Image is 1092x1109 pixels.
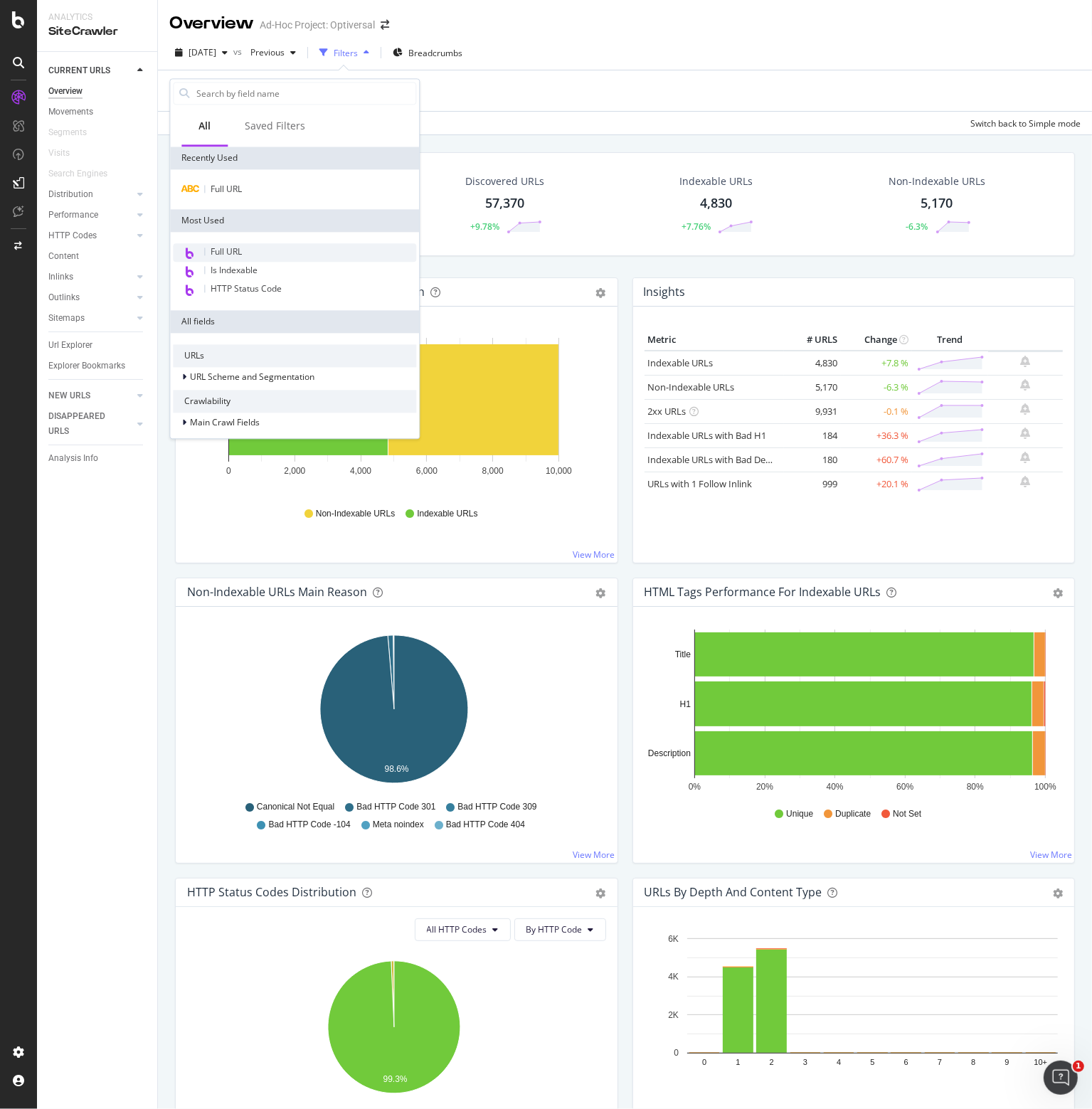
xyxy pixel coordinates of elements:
[48,338,92,353] div: Url Explorer
[835,808,871,820] span: Duplicate
[573,548,615,561] a: View More
[48,270,133,285] a: Inlinks
[1053,588,1063,598] div: gear
[48,84,83,99] div: Overview
[841,351,912,376] td: +7.8 %
[736,1058,740,1066] text: 1
[1021,356,1031,367] div: bell-plus
[189,46,216,58] span: 2025 Sep. 23rd
[48,105,147,120] a: Movements
[644,282,686,302] h4: Insights
[912,329,988,351] th: Trend
[48,208,98,223] div: Performance
[784,375,841,399] td: 5,170
[482,466,504,476] text: 8,000
[48,166,107,181] div: Search Engines
[48,187,133,202] a: Distribution
[937,1058,941,1066] text: 7
[48,451,147,466] a: Analysis Info
[688,782,701,792] text: 0%
[417,508,477,520] span: Indexable URLs
[1053,888,1063,898] div: gear
[187,585,367,599] div: Non-Indexable URLs Main Reason
[356,801,435,813] span: Bad HTTP Code 301
[190,417,260,429] span: Main Crawl Fields
[198,119,211,133] div: All
[906,221,928,233] div: -6.3%
[668,972,679,982] text: 4K
[170,310,419,333] div: All fields
[383,1074,408,1084] text: 99.3%
[48,290,133,305] a: Outlinks
[48,388,133,403] a: NEW URLS
[1034,1058,1047,1066] text: 10+
[648,356,714,369] a: Indexable URLs
[48,249,147,264] a: Content
[48,125,101,140] a: Segments
[596,888,606,898] div: gear
[48,23,146,40] div: SiteCrawler
[48,228,133,243] a: HTTP Codes
[211,183,242,195] span: Full URL
[971,1058,975,1066] text: 8
[674,1049,679,1058] text: 0
[457,801,536,813] span: Bad HTTP Code 309
[169,11,254,36] div: Overview
[596,588,606,598] div: gear
[784,423,841,447] td: 184
[1021,428,1031,439] div: bell-plus
[965,112,1081,134] button: Switch back to Simple mode
[826,782,843,792] text: 40%
[48,249,79,264] div: Content
[190,371,314,383] span: URL Scheme and Segmentation
[187,630,600,795] svg: A chart.
[48,270,73,285] div: Inlinks
[233,46,245,58] span: vs
[211,245,242,258] span: Full URL
[48,146,70,161] div: Visits
[546,466,572,476] text: 10,000
[195,83,415,104] input: Search by field name
[648,429,767,442] a: Indexable URLs with Bad H1
[226,466,231,476] text: 0
[756,782,773,792] text: 20%
[245,41,302,64] button: Previous
[784,399,841,423] td: 9,931
[645,585,881,599] div: HTML Tags Performance for Indexable URLs
[269,819,351,831] span: Bad HTTP Code -104
[48,125,87,140] div: Segments
[173,390,416,413] div: Crawlability
[645,930,1058,1095] svg: A chart.
[260,18,375,32] div: Ad-Hoc Project: Optiversal
[841,375,912,399] td: -6.3 %
[187,329,600,494] div: A chart.
[170,147,419,169] div: Recently Used
[187,885,356,899] div: HTTP Status Codes Distribution
[645,630,1058,795] div: A chart.
[381,20,389,30] div: arrow-right-arrow-left
[48,187,93,202] div: Distribution
[784,472,841,496] td: 999
[837,1058,841,1066] text: 4
[446,819,525,831] span: Bad HTTP Code 404
[48,338,147,353] a: Url Explorer
[470,221,499,233] div: +9.78%
[514,918,606,941] button: By HTTP Code
[784,351,841,376] td: 4,830
[48,311,133,326] a: Sitemaps
[841,329,912,351] th: Change
[173,344,416,367] div: URLs
[211,282,282,295] span: HTTP Status Code
[679,699,691,709] text: H1
[679,174,753,189] div: Indexable URLs
[889,174,985,189] div: Non-Indexable URLs
[48,290,80,305] div: Outlinks
[485,194,524,213] div: 57,370
[427,923,487,935] span: All HTTP Codes
[769,1058,773,1066] text: 2
[896,782,913,792] text: 60%
[786,808,813,820] span: Unique
[674,649,691,659] text: Title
